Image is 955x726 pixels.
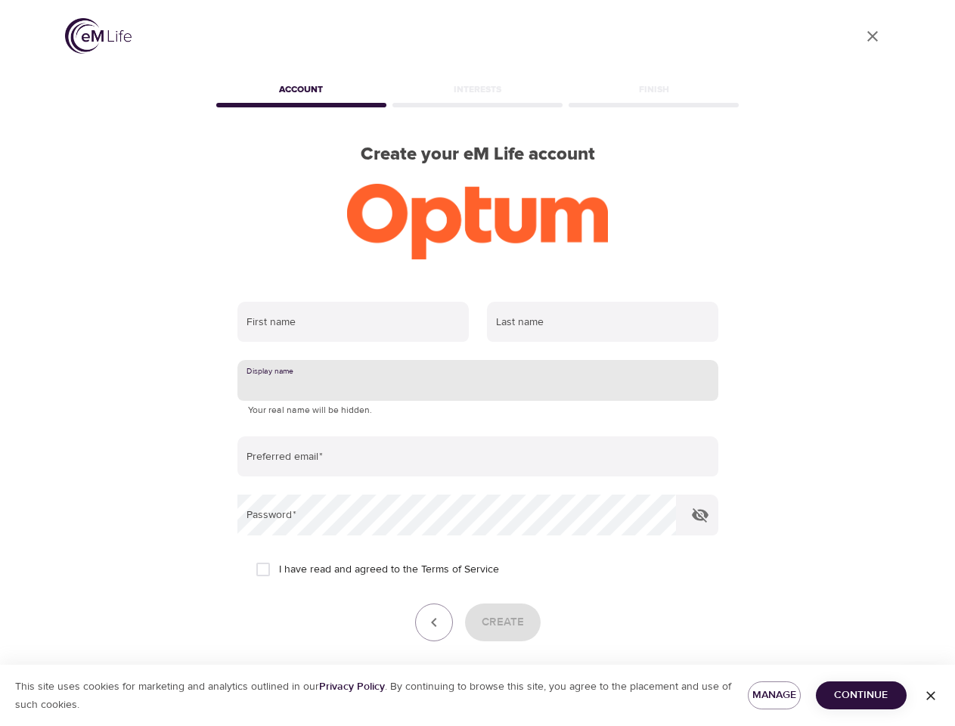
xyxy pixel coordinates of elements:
span: Continue [828,686,895,705]
h2: Create your eM Life account [213,144,743,166]
a: Privacy Policy [319,680,385,693]
img: logo [65,18,132,54]
p: Your real name will be hidden. [248,403,708,418]
button: Continue [816,681,907,709]
span: Manage [760,686,789,705]
a: Terms of Service [421,562,499,578]
span: I have read and agreed to the [279,562,499,578]
img: Optum-logo-ora-RGB.png [347,184,608,259]
a: close [854,18,891,54]
button: Manage [748,681,801,709]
